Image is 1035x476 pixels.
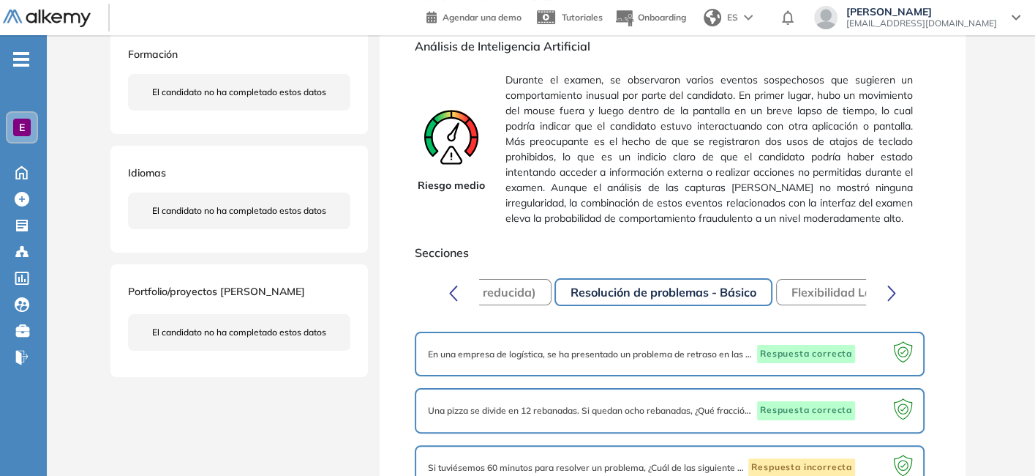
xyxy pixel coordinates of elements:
[443,12,522,23] span: Agendar una demo
[846,6,997,18] span: [PERSON_NAME]
[128,166,166,179] span: Idiomas
[152,204,326,217] span: El candidato no ha completado estos datos
[152,86,326,99] span: El candidato no ha completado estos datos
[846,18,997,29] span: [EMAIL_ADDRESS][DOMAIN_NAME]
[415,37,930,55] span: Análisis de Inteligencia Artificial
[757,345,855,364] span: Respuesta correcta
[415,244,930,261] span: Secciones
[19,122,25,133] span: E
[128,285,305,298] span: Portfolio/proyectos [PERSON_NAME]
[3,10,91,28] img: Logo
[505,67,913,232] span: Durante el examen, se observaron varios eventos sospechosos que sugieren un comportamiento inusua...
[614,2,686,34] button: Onboarding
[727,11,738,24] span: ES
[428,461,745,475] span: Si tuviésemos 60 minutos para resolver un problema, ¿Cuál de las siguiente respuestas te parece l...
[418,178,485,193] span: Riesgo medio
[128,48,178,61] span: Formación
[757,401,855,420] span: Respuesta correcta
[776,279,916,305] button: Flexibilidad Laboral
[638,12,686,23] span: Onboarding
[428,348,754,361] span: En una empresa de logística, se ha presentado un problema de retraso en las entregas de paquetes....
[744,15,753,21] img: arrow
[554,278,772,306] button: Resolución de problemas - Básico
[13,58,29,61] i: -
[428,404,754,417] span: Una pizza se divide en 12 rebanadas. Si quedan ocho rebanadas, ¿Qué fracción de la pizza queda?
[152,326,326,339] span: El candidato no ha completado estos datos
[704,9,721,26] img: world
[426,7,522,25] a: Agendar una demo
[562,12,603,23] span: Tutoriales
